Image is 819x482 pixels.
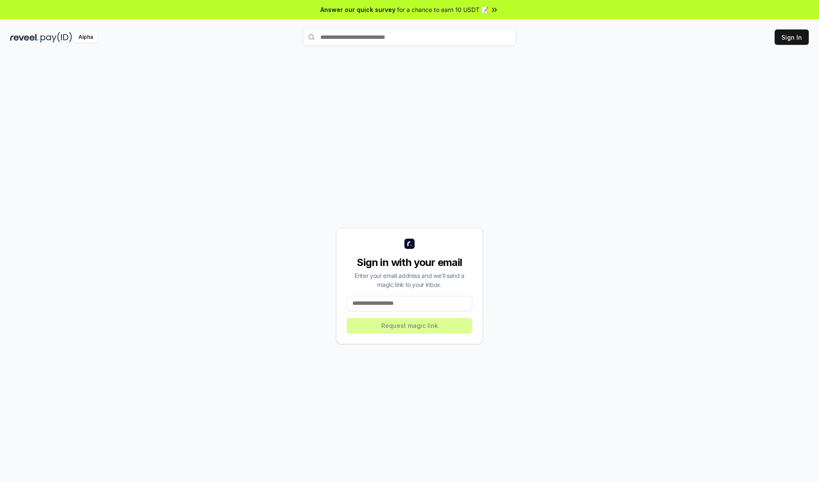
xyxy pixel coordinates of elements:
div: Alpha [74,32,98,43]
div: Enter your email address and we’ll send a magic link to your inbox. [347,271,472,289]
button: Sign In [775,29,809,45]
div: Sign in with your email [347,256,472,269]
img: pay_id [41,32,72,43]
img: reveel_dark [10,32,39,43]
img: logo_small [404,239,415,249]
span: Answer our quick survey [320,5,395,14]
span: for a chance to earn 10 USDT 📝 [397,5,488,14]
